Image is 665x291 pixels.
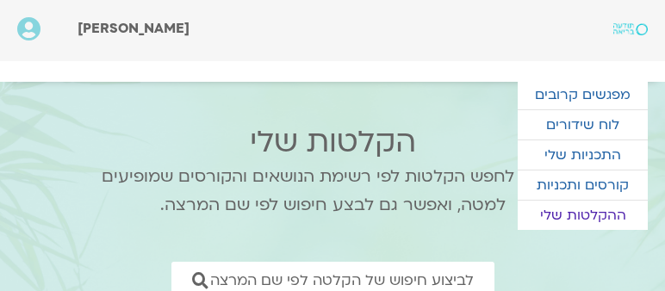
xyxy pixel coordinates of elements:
[518,170,648,200] a: קורסים ותכניות
[78,163,587,220] p: אפשר לחפש הקלטות לפי רשימת הנושאים והקורסים שמופיעים למטה, ואפשר גם לבצע חיפוש לפי שם המרצה.
[518,110,648,139] a: לוח שידורים
[78,125,587,159] h2: הקלטות שלי
[210,272,474,288] span: לביצוע חיפוש של הקלטה לפי שם המרצה
[78,19,190,38] span: [PERSON_NAME]
[518,201,648,230] a: ההקלטות שלי
[518,140,648,170] a: התכניות שלי
[518,80,648,109] a: מפגשים קרובים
